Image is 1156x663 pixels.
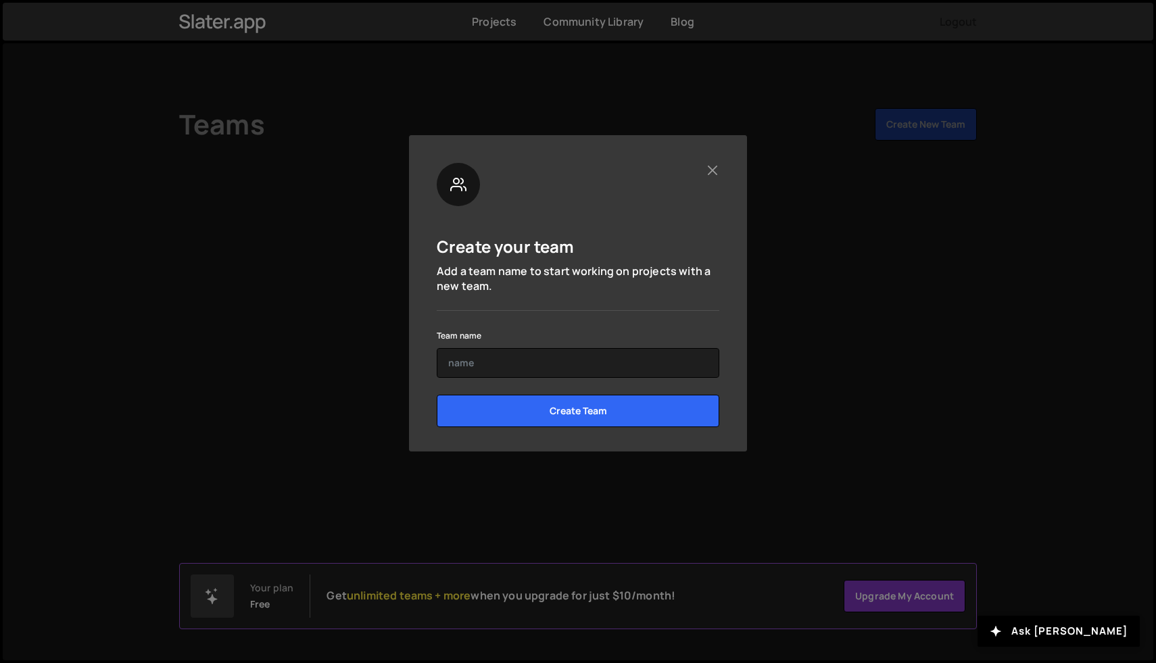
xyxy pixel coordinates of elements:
[705,163,719,177] button: Close
[437,236,575,257] h5: Create your team
[437,348,719,378] input: name
[978,616,1140,647] button: Ask [PERSON_NAME]
[437,395,719,427] input: Create Team
[437,329,481,343] label: Team name
[437,264,719,294] p: Add a team name to start working on projects with a new team.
